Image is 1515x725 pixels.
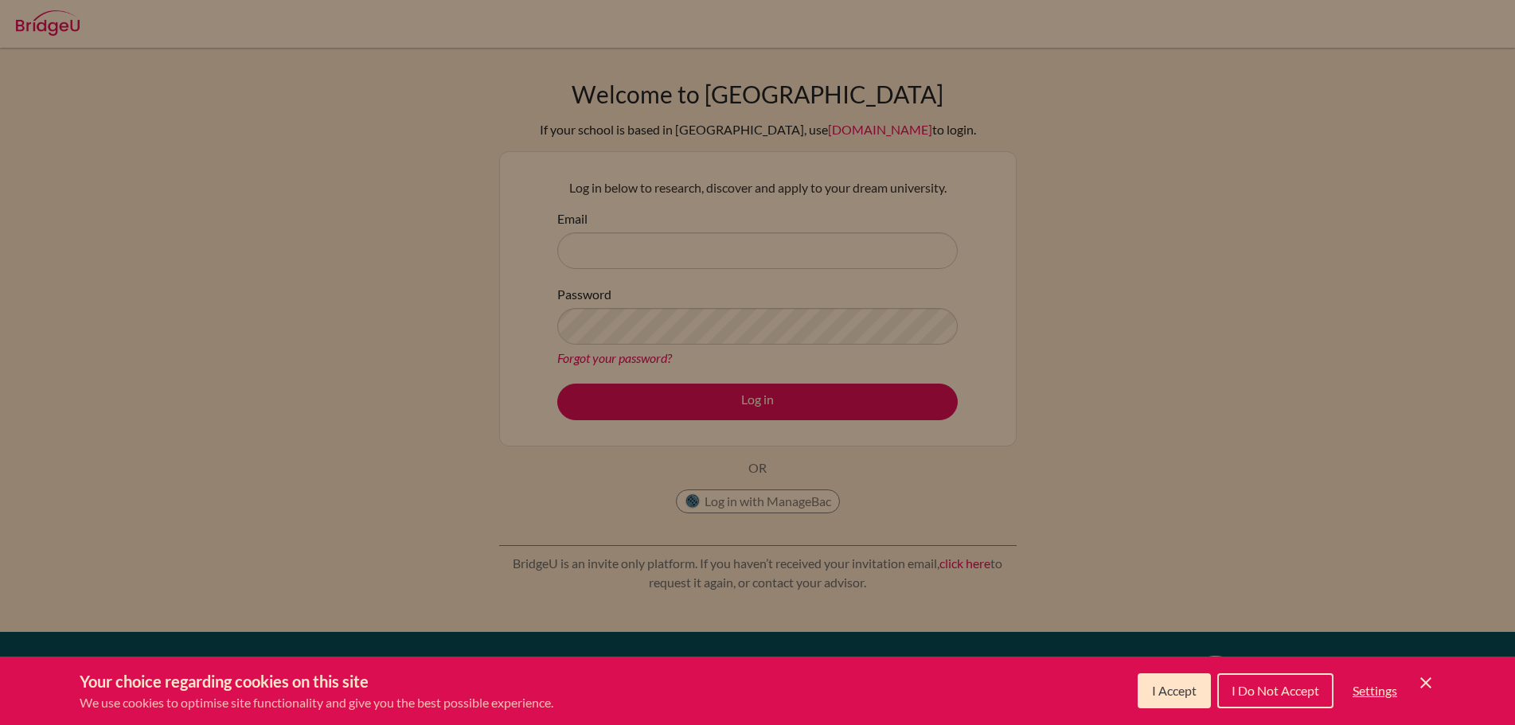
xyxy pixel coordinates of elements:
button: Save and close [1416,673,1435,692]
h3: Your choice regarding cookies on this site [80,669,553,693]
p: We use cookies to optimise site functionality and give you the best possible experience. [80,693,553,712]
span: I Do Not Accept [1232,683,1319,698]
button: I Accept [1138,673,1211,708]
span: I Accept [1152,683,1197,698]
button: I Do Not Accept [1217,673,1333,708]
button: Settings [1340,675,1410,707]
span: Settings [1353,683,1397,698]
